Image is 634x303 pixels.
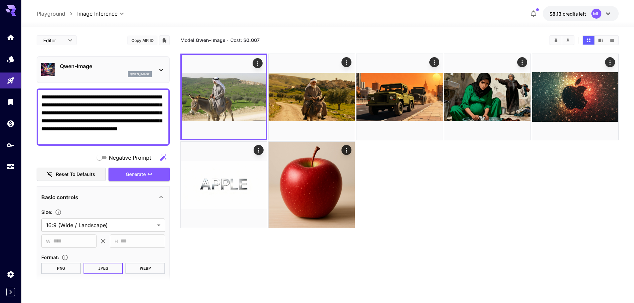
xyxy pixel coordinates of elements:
p: · [227,36,229,44]
b: Qwen-Image [196,37,225,43]
button: Clear All [550,36,562,45]
b: 0.007 [246,37,260,43]
div: Clear AllDownload All [549,35,574,45]
div: Actions [429,57,439,67]
div: Actions [517,57,527,67]
button: Show media in grid view [583,36,594,45]
p: Qwen-Image [60,62,152,70]
span: H [114,237,118,245]
button: WEBP [125,263,165,274]
button: Adjust the dimensions of the generated image by specifying its width and height in pixels, or sel... [52,209,64,216]
img: 2Q== [269,54,355,140]
div: Wallet [7,119,15,128]
button: Generate [108,168,170,181]
img: Z [356,54,443,140]
div: Library [7,98,15,106]
span: 16:9 (Wide / Landscape) [46,221,154,229]
div: ML [591,9,601,19]
span: Size : [41,209,52,215]
img: Z [444,54,530,140]
button: Show media in list view [606,36,618,45]
button: PNG [41,263,81,274]
a: Playground [37,10,65,18]
div: Settings [7,270,15,278]
span: Model: [180,37,225,43]
button: Reset to defaults [37,168,106,181]
span: $8.13 [549,11,563,17]
p: qwen_image [130,72,150,76]
div: Qwen-Imageqwen_image [41,60,165,80]
span: credits left [563,11,586,17]
span: Format : [41,254,59,260]
button: Expand sidebar [6,288,15,296]
button: Show media in video view [595,36,606,45]
div: $8.12912 [549,10,586,17]
div: Usage [7,163,15,171]
button: Choose the file format for the output image. [59,254,71,261]
div: Actions [341,57,351,67]
img: Z [269,142,355,228]
img: Z [181,142,267,228]
span: Editor [43,37,64,44]
button: Copy AIR ID [127,36,157,45]
p: Basic controls [41,193,78,201]
img: Z [182,55,266,139]
div: Actions [254,145,264,155]
button: JPEG [84,263,123,274]
div: Home [7,33,15,42]
div: Show media in grid viewShow media in video viewShow media in list view [582,35,619,45]
span: Image Inference [77,10,117,18]
span: Negative Prompt [109,154,151,162]
button: Download All [562,36,574,45]
div: Actions [605,57,615,67]
button: Add to library [161,36,167,44]
span: W [46,237,51,245]
div: Actions [341,145,351,155]
span: Generate [126,170,146,179]
div: Basic controls [41,189,165,205]
div: Actions [253,58,263,68]
img: Z [532,54,618,140]
div: API Keys [7,141,15,149]
div: Playground [7,76,15,85]
div: Models [7,55,15,63]
button: $8.12912ML [543,6,619,21]
span: Cost: $ [230,37,260,43]
nav: breadcrumb [37,10,77,18]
